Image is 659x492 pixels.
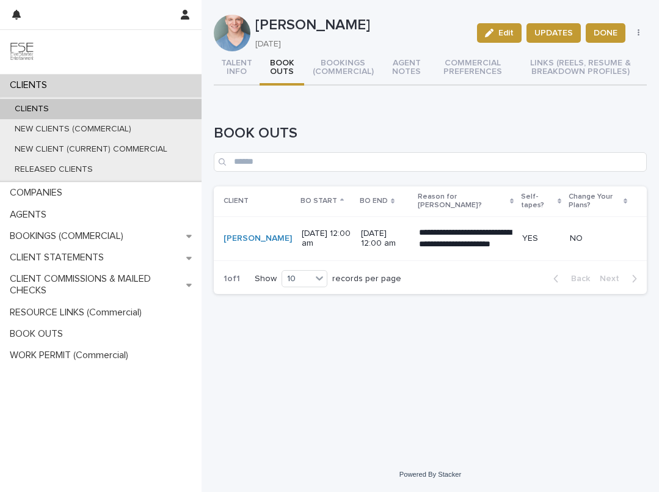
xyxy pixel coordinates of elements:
[255,17,467,34] p: [PERSON_NAME]
[570,233,627,244] p: NO
[255,274,277,284] p: Show
[255,39,462,50] p: [DATE]
[526,23,581,43] button: UPDATES
[282,273,311,285] div: 10
[5,230,133,242] p: BOOKINGS (COMMERCIAL)
[431,51,514,86] button: COMMERCIAL PREFERENCES
[522,233,560,244] p: YES
[304,51,382,86] button: BOOKINGS (COMMERCIAL)
[361,229,409,249] p: [DATE] 12:00 am
[544,273,595,284] button: Back
[260,51,304,86] button: BOOK OUTS
[595,273,647,284] button: Next
[5,209,56,221] p: AGENTS
[5,252,114,263] p: CLIENT STATEMENTS
[534,27,573,39] span: UPDATES
[594,27,617,39] span: DONE
[514,51,647,86] button: LINKS (REELS, RESUME & BREAKDOWN PROFILES)
[418,190,507,213] p: Reason for [PERSON_NAME]?
[5,164,103,175] p: RELEASED CLIENTS
[586,23,625,43] button: DONE
[477,23,522,43] button: Edit
[5,307,151,318] p: RESOURCE LINKS (Commercial)
[214,51,260,86] button: TALENT INFO
[302,229,351,249] p: [DATE] 12:00 am
[224,194,249,208] p: CLIENT
[300,194,337,208] p: BO START
[382,51,431,86] button: AGENT NOTES
[399,471,461,478] a: Powered By Stacker
[5,104,59,114] p: CLIENTS
[360,194,388,208] p: BO END
[5,328,73,340] p: BOOK OUTS
[214,264,250,294] p: 1 of 1
[5,124,141,134] p: NEW CLIENTS (COMMERCIAL)
[224,233,292,244] a: [PERSON_NAME]
[5,79,57,91] p: CLIENTS
[5,144,177,155] p: NEW CLIENT (CURRENT) COMMERCIAL
[521,190,555,213] p: Self-tapes?
[564,274,590,283] span: Back
[332,274,401,284] p: records per page
[5,350,138,361] p: WORK PERMIT (Commercial)
[498,29,514,37] span: Edit
[600,274,627,283] span: Next
[214,125,647,142] h1: BOOK OUTS
[10,40,34,64] img: 9JgRvJ3ETPGCJDhvPVA5
[5,273,186,296] p: CLIENT COMMISSIONS & MAILED CHECKS
[569,190,621,213] p: Change Your Plans?
[214,152,647,172] input: Search
[5,187,72,199] p: COMPANIES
